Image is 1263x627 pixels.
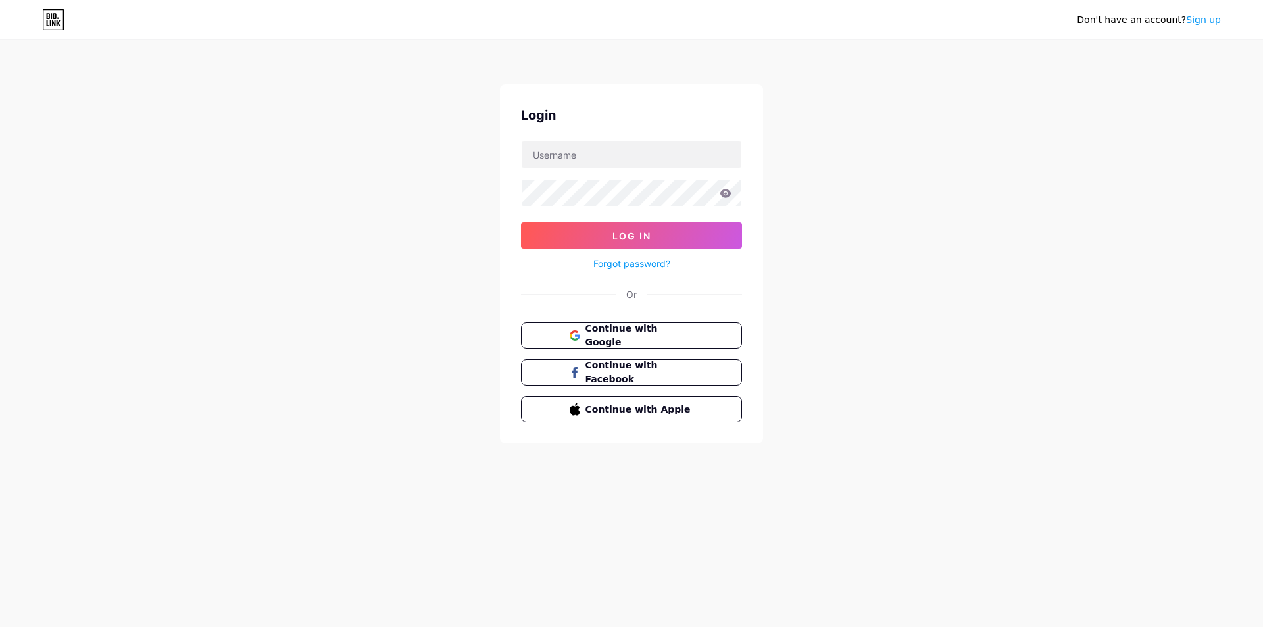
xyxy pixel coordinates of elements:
[626,288,637,301] div: Or
[521,396,742,422] button: Continue with Apple
[521,359,742,386] button: Continue with Facebook
[593,257,670,270] a: Forgot password?
[521,222,742,249] button: Log In
[585,359,694,386] span: Continue with Facebook
[612,230,651,241] span: Log In
[1186,14,1221,25] a: Sign up
[521,105,742,125] div: Login
[585,322,694,349] span: Continue with Google
[585,403,694,416] span: Continue with Apple
[522,141,741,168] input: Username
[1077,13,1221,27] div: Don't have an account?
[521,322,742,349] button: Continue with Google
